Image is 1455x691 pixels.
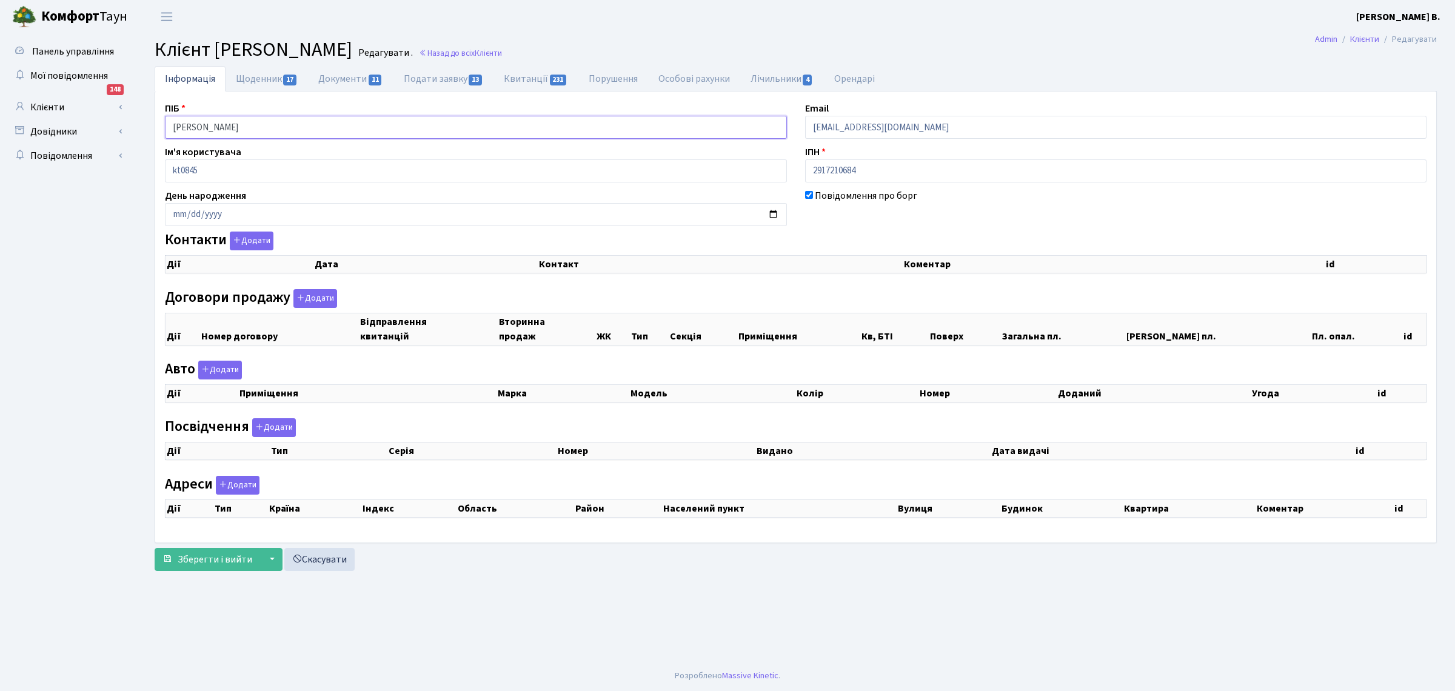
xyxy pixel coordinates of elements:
[393,66,493,92] a: Подати заявку
[1393,499,1427,517] th: id
[270,442,387,459] th: Тип
[30,69,108,82] span: Мої повідомлення
[165,476,259,495] label: Адреси
[361,499,457,517] th: Індекс
[165,361,242,379] label: Авто
[166,385,238,402] th: Дії
[1297,27,1455,52] nav: breadcrumb
[538,256,903,273] th: Контакт
[493,66,578,92] a: Квитанції
[12,5,36,29] img: logo.png
[166,442,270,459] th: Дії
[991,442,1354,459] th: Дата видачі
[6,95,127,119] a: Клієнти
[6,64,127,88] a: Мої повідомлення148
[557,442,755,459] th: Номер
[6,144,127,168] a: Повідомлення
[498,313,595,345] th: Вторинна продаж
[166,499,214,517] th: Дії
[815,189,917,203] label: Повідомлення про борг
[662,499,897,517] th: Населений пункт
[249,416,296,437] a: Додати
[216,476,259,495] button: Адреси
[629,385,795,402] th: Модель
[795,385,918,402] th: Колір
[198,361,242,379] button: Авто
[1057,385,1251,402] th: Доданий
[419,47,502,59] a: Назад до всіхКлієнти
[41,7,99,26] b: Комфорт
[165,189,246,203] label: День народження
[1376,385,1426,402] th: id
[722,669,778,682] a: Massive Kinetic
[469,75,482,85] span: 13
[929,313,1001,345] th: Поверх
[165,418,296,437] label: Посвідчення
[1000,499,1123,517] th: Будинок
[1354,442,1426,459] th: id
[200,313,359,345] th: Номер договору
[475,47,502,59] span: Клієнти
[165,145,241,159] label: Ім'я користувача
[41,7,127,27] span: Таун
[1350,33,1379,45] a: Клієнти
[308,66,393,92] a: Документи
[803,75,812,85] span: 4
[737,313,860,345] th: Приміщення
[313,256,538,273] th: Дата
[1315,33,1337,45] a: Admin
[284,548,355,571] a: Скасувати
[740,66,824,92] a: Лічильники
[230,232,273,250] button: Контакти
[6,39,127,64] a: Панель управління
[669,313,737,345] th: Секція
[283,75,296,85] span: 17
[497,385,629,402] th: Марка
[1251,385,1376,402] th: Угода
[1402,313,1426,345] th: id
[268,499,361,517] th: Країна
[578,66,648,92] a: Порушення
[805,101,829,116] label: Email
[903,256,1325,273] th: Коментар
[166,313,200,345] th: Дії
[165,101,186,116] label: ПІБ
[1311,313,1402,345] th: Пл. опал.
[1356,10,1440,24] a: [PERSON_NAME] В.
[1379,33,1437,46] li: Редагувати
[152,7,182,27] button: Переключити навігацію
[1125,313,1311,345] th: [PERSON_NAME] пл.
[155,36,352,64] span: Клієнт [PERSON_NAME]
[155,66,226,92] a: Інформація
[630,313,669,345] th: Тип
[32,45,114,58] span: Панель управління
[1325,256,1427,273] th: id
[166,256,314,273] th: Дії
[550,75,567,85] span: 231
[897,499,1000,517] th: Вулиця
[1256,499,1393,517] th: Коментар
[805,145,826,159] label: ІПН
[6,119,127,144] a: Довідники
[824,66,885,92] a: Орендарі
[226,66,308,92] a: Щоденник
[755,442,991,459] th: Видано
[293,289,337,308] button: Договори продажу
[165,232,273,250] label: Контакти
[178,553,252,566] span: Зберегти і вийти
[1001,313,1125,345] th: Загальна пл.
[195,359,242,380] a: Додати
[457,499,574,517] th: Область
[648,66,740,92] a: Особові рахунки
[213,473,259,495] a: Додати
[227,230,273,251] a: Додати
[356,47,413,59] small: Редагувати .
[369,75,382,85] span: 11
[290,287,337,308] a: Додати
[165,289,337,308] label: Договори продажу
[155,548,260,571] button: Зберегти і вийти
[359,313,498,345] th: Відправлення квитанцій
[675,669,780,683] div: Розроблено .
[574,499,663,517] th: Район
